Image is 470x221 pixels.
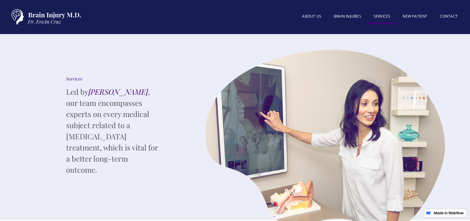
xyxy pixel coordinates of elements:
div: Services [66,76,159,82]
a: Contact [434,10,464,23]
em: [PERSON_NAME] [88,87,148,97]
img: Made in Webflow [434,211,464,214]
p: Led by , our team encompasses experts on every medical subject related to a [MEDICAL_DATA] treatm... [66,86,159,175]
a: About US [296,10,328,23]
a: New patient [396,10,434,23]
a: BRAIN INJURIES [328,10,367,23]
a: SERVICES [367,10,397,24]
a: home [6,6,83,28]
